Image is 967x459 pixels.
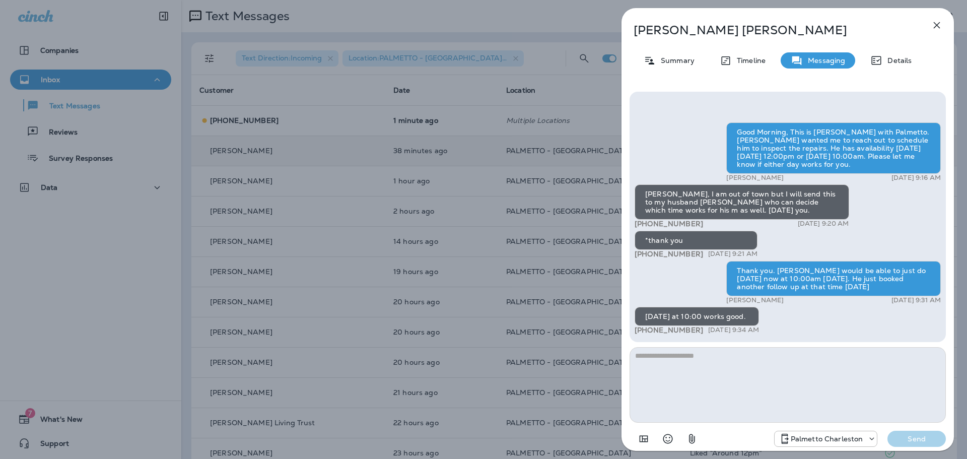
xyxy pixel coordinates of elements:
div: *thank you [635,231,757,250]
p: [DATE] 9:34 AM [708,326,759,334]
p: [DATE] 9:16 AM [891,174,941,182]
button: Add in a premade template [634,429,654,449]
div: [PERSON_NAME], I am out of town but I will send this to my husband [PERSON_NAME] who can decide w... [635,184,849,220]
p: [DATE] 9:31 AM [891,296,941,304]
p: [PERSON_NAME] [726,174,784,182]
div: Good Morning, This is [PERSON_NAME] with Palmetto. [PERSON_NAME] wanted me to reach out to schedu... [726,122,941,174]
span: [PHONE_NUMBER] [635,249,703,258]
p: [DATE] 9:20 AM [798,220,849,228]
p: [DATE] 9:21 AM [708,250,757,258]
p: [PERSON_NAME] [726,296,784,304]
span: [PHONE_NUMBER] [635,219,703,228]
p: Timeline [732,56,766,64]
p: Messaging [803,56,845,64]
p: Details [882,56,912,64]
button: Select an emoji [658,429,678,449]
div: +1 (843) 277-8322 [775,433,877,445]
span: [PHONE_NUMBER] [635,325,703,335]
div: Thank you. [PERSON_NAME] would be able to just do [DATE] now at 10:00am [DATE]. He just booked an... [726,261,941,296]
p: [PERSON_NAME] [PERSON_NAME] [634,23,909,37]
p: Summary [656,56,695,64]
div: [DATE] at 10:00 works good. [635,307,759,326]
p: Palmetto Charleston [791,435,863,443]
